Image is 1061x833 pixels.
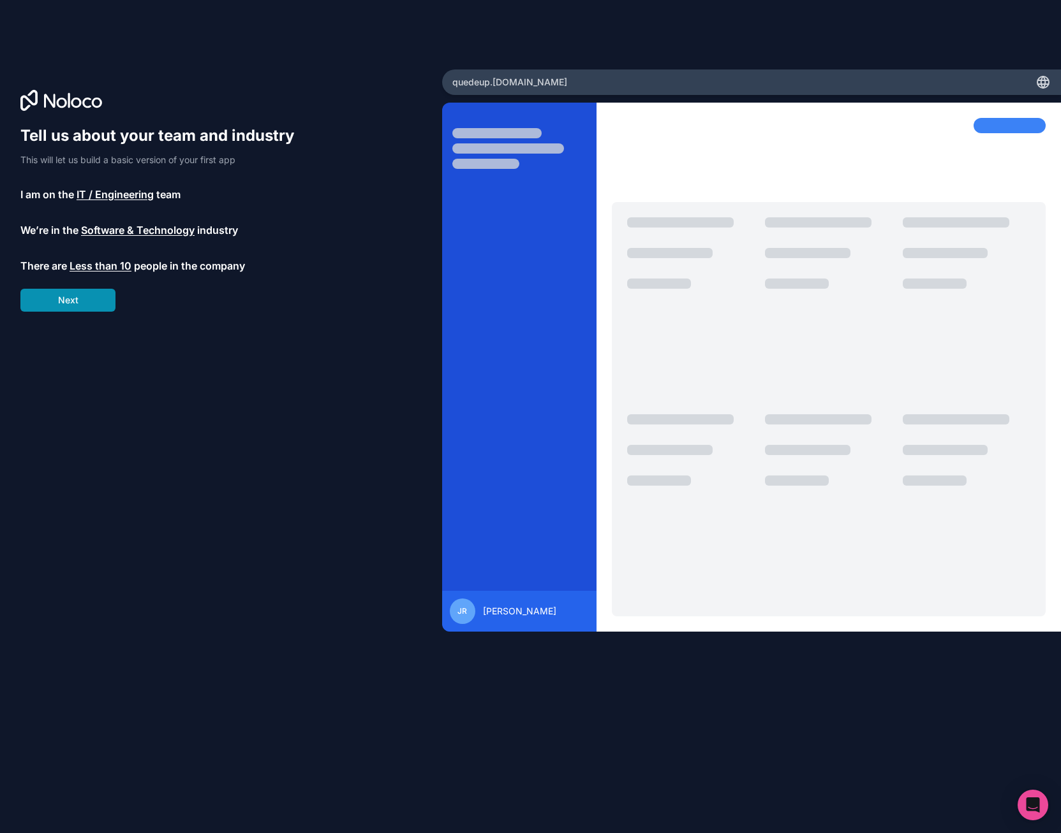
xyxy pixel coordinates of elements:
[70,258,131,273] span: Less than 10
[20,289,115,312] button: Next
[20,258,67,273] span: There are
[20,126,306,146] h1: Tell us about your team and industry
[1018,790,1048,820] div: Open Intercom Messenger
[134,258,245,273] span: people in the company
[156,187,181,202] span: team
[452,76,567,89] span: quedeup .[DOMAIN_NAME]
[20,222,78,238] span: We’re in the
[77,187,154,202] span: IT / Engineering
[457,606,467,616] span: Jr
[20,154,306,166] p: This will let us build a basic version of your first app
[20,187,74,202] span: I am on the
[483,605,556,618] span: [PERSON_NAME]
[197,222,238,238] span: industry
[81,222,195,238] span: Software & Technology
